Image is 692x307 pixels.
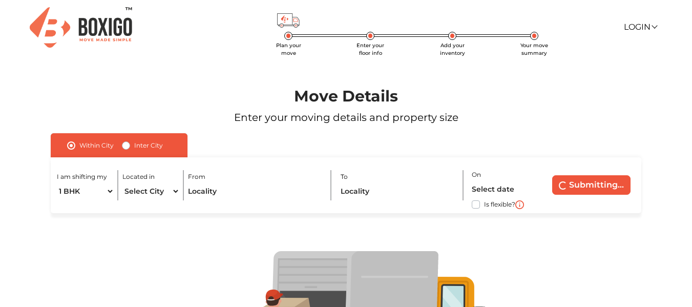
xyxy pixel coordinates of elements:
[276,42,301,56] span: Plan your move
[357,42,384,56] span: Enter your floor info
[515,200,524,209] img: i
[552,175,631,195] button: Submitting...
[484,198,515,209] label: Is flexible?
[134,139,163,152] label: Inter City
[341,172,348,181] label: To
[188,182,323,200] input: Locality
[122,172,155,181] label: Located in
[624,22,657,32] a: Login
[57,172,107,181] label: I am shifting my
[79,139,114,152] label: Within City
[472,180,540,198] input: Select date
[440,42,465,56] span: Add your inventory
[30,7,132,48] img: Boxigo
[472,170,481,179] label: On
[28,110,664,125] p: Enter your moving details and property size
[28,87,664,106] h1: Move Details
[188,172,205,181] label: From
[341,182,456,200] input: Locality
[520,42,548,56] span: Your move summary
